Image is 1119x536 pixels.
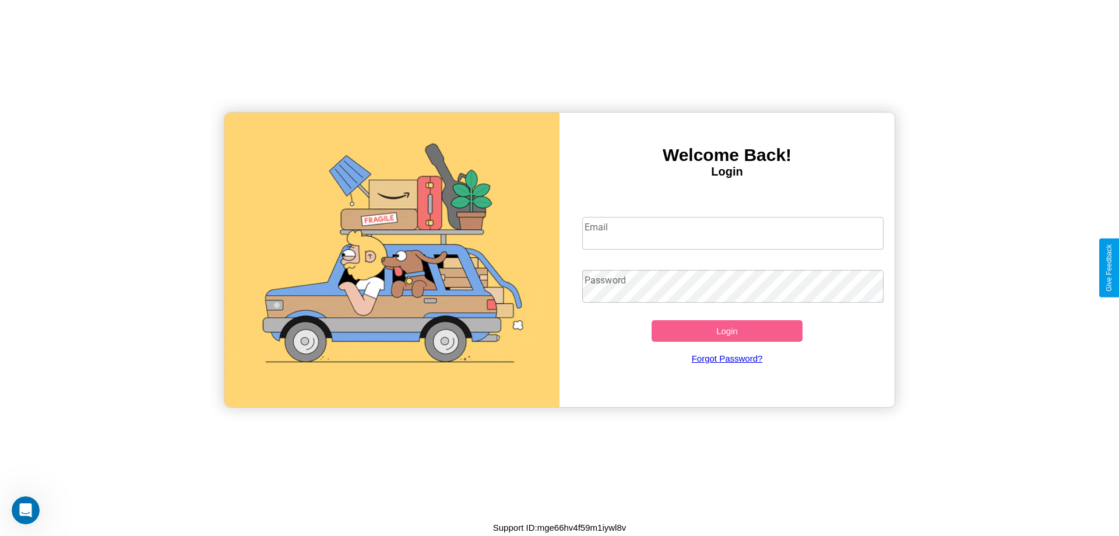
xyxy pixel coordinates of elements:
[493,520,626,535] p: Support ID: mge66hv4f59m1iywl8v
[12,496,40,524] iframe: Intercom live chat
[576,342,878,375] a: Forgot Password?
[559,165,895,178] h4: Login
[1105,244,1113,292] div: Give Feedback
[652,320,803,342] button: Login
[224,113,559,407] img: gif
[559,145,895,165] h3: Welcome Back!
